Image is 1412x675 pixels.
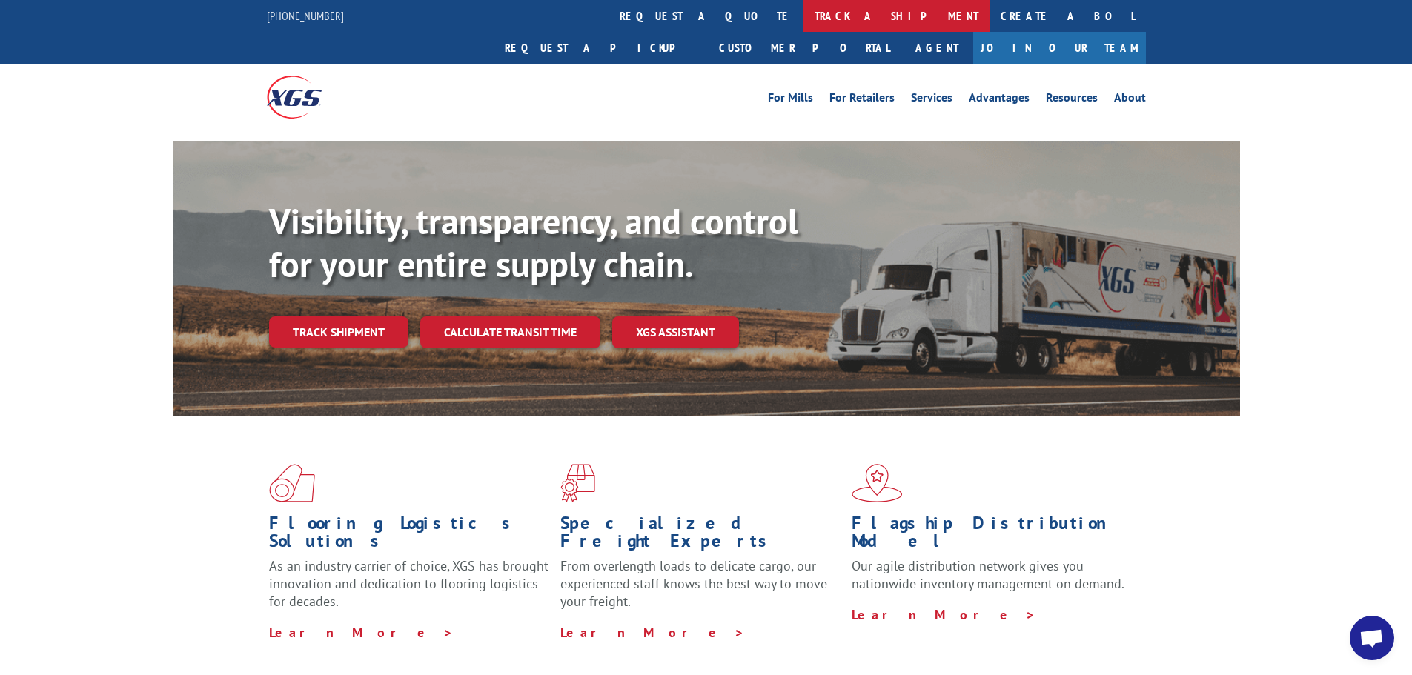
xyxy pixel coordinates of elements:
a: Advantages [969,92,1030,108]
a: [PHONE_NUMBER] [267,8,344,23]
img: xgs-icon-focused-on-flooring-red [560,464,595,502]
h1: Flagship Distribution Model [852,514,1132,557]
img: xgs-icon-total-supply-chain-intelligence-red [269,464,315,502]
a: Calculate transit time [420,316,600,348]
a: For Mills [768,92,813,108]
a: Track shipment [269,316,408,348]
p: From overlength loads to delicate cargo, our experienced staff knows the best way to move your fr... [560,557,841,623]
a: For Retailers [829,92,895,108]
span: Our agile distribution network gives you nationwide inventory management on demand. [852,557,1124,592]
a: Learn More > [269,624,454,641]
a: Learn More > [560,624,745,641]
img: xgs-icon-flagship-distribution-model-red [852,464,903,502]
a: Join Our Team [973,32,1146,64]
a: Resources [1046,92,1098,108]
b: Visibility, transparency, and control for your entire supply chain. [269,198,798,287]
div: Open chat [1350,616,1394,660]
a: Customer Portal [708,32,901,64]
a: Learn More > [852,606,1036,623]
a: XGS ASSISTANT [612,316,739,348]
span: As an industry carrier of choice, XGS has brought innovation and dedication to flooring logistics... [269,557,548,610]
h1: Specialized Freight Experts [560,514,841,557]
a: Agent [901,32,973,64]
a: Request a pickup [494,32,708,64]
a: About [1114,92,1146,108]
a: Services [911,92,952,108]
h1: Flooring Logistics Solutions [269,514,549,557]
